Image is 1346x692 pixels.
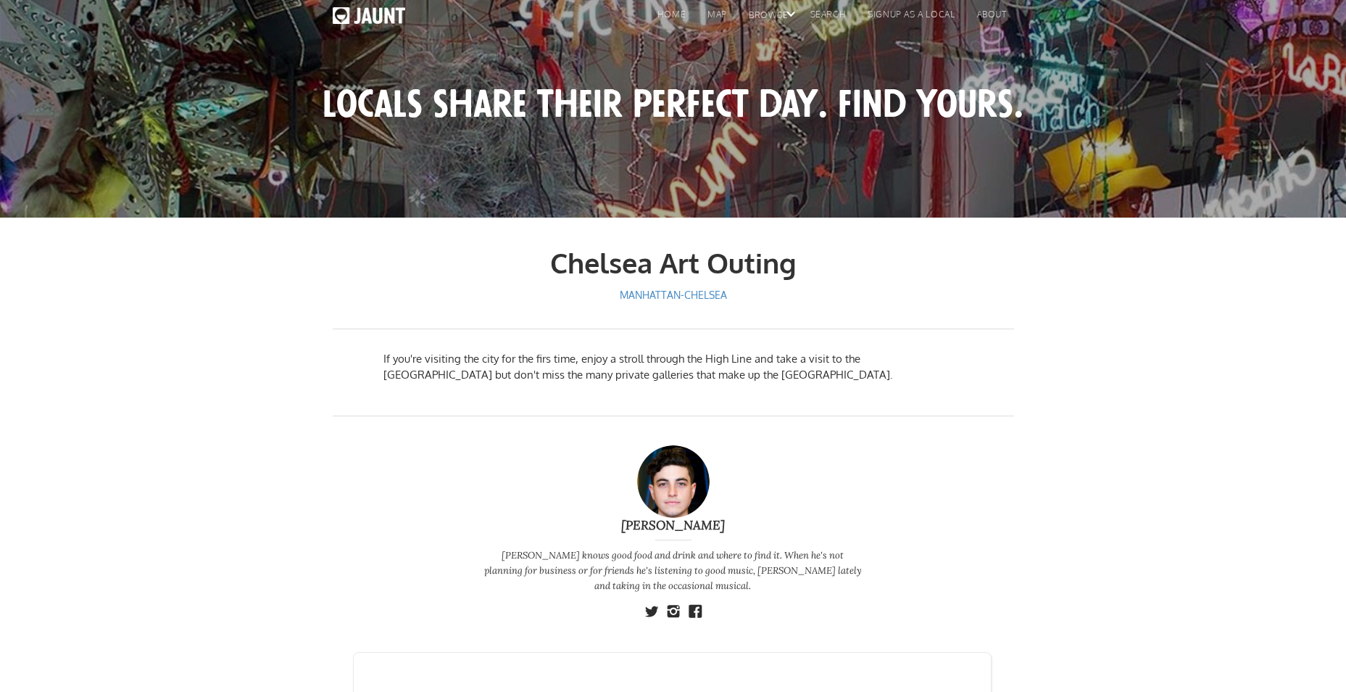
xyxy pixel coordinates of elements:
img: Jaunt logo [333,7,405,24]
a: home [333,7,405,31]
div: homemapbrowse [643,7,796,30]
a: About [963,7,1014,29]
p: If you're visiting the city for the firs time, enjoy a stroll through the High Line and take a vi... [383,351,963,383]
div: browse [734,8,796,30]
p: [PERSON_NAME] knows good food and drink and where to find it. When he's not planning for business... [482,548,863,593]
a: map [693,7,734,29]
a: [PERSON_NAME] [435,518,912,532]
a: search [796,7,854,29]
a: Manhattan-Chelsea [615,284,731,307]
a: home [643,7,693,29]
a: signup as a local [853,7,962,29]
img: Mike F. [637,445,710,518]
h1: Chelsea Art Outing [333,247,1014,279]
